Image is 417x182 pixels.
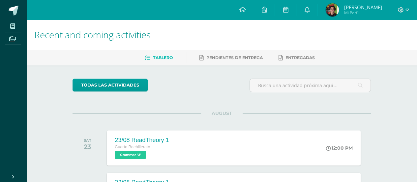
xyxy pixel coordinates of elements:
[279,53,315,63] a: Entregadas
[250,79,371,92] input: Busca una actividad próxima aquí...
[326,3,339,17] img: b1b5c3d4f8297bb08657cb46f4e7b43e.png
[206,55,263,60] span: Pendientes de entrega
[84,143,91,151] div: 23
[326,145,353,151] div: 12:00 PM
[115,151,146,159] span: Grammar 'U'
[34,28,151,41] span: Recent and coming activities
[153,55,173,60] span: Tablero
[145,53,173,63] a: Tablero
[344,10,382,16] span: Mi Perfil
[73,79,148,91] a: todas las Actividades
[199,53,263,63] a: Pendientes de entrega
[115,137,169,144] div: 23/08 ReadTheory 1
[84,138,91,143] div: SAT
[201,110,243,116] span: AUGUST
[115,145,150,149] span: Cuarto Bachillerato
[285,55,315,60] span: Entregadas
[344,4,382,11] span: [PERSON_NAME]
